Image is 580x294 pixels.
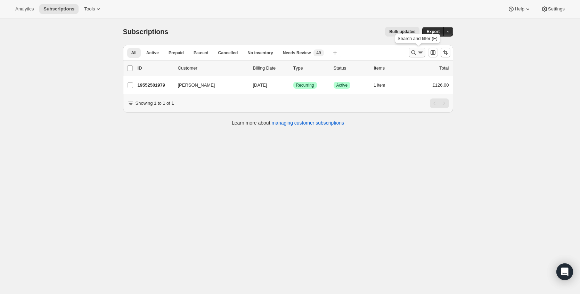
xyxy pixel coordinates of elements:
[428,48,438,57] button: Customize table column order and visibility
[334,65,368,72] p: Status
[316,50,321,56] span: 49
[174,80,243,91] button: [PERSON_NAME]
[329,48,341,58] button: Create new view
[169,50,184,56] span: Prepaid
[138,82,172,89] p: 19552501979
[84,6,95,12] span: Tools
[283,50,311,56] span: Needs Review
[43,6,74,12] span: Subscriptions
[293,65,328,72] div: Type
[422,27,444,37] button: Export
[123,28,169,35] span: Subscriptions
[11,4,38,14] button: Analytics
[146,50,159,56] span: Active
[178,82,215,89] span: [PERSON_NAME]
[439,65,449,72] p: Total
[80,4,106,14] button: Tools
[138,80,449,90] div: 19552501979[PERSON_NAME][DATE]SuccessRecurringSuccessActive1 item£126.00
[433,82,449,88] span: £126.00
[218,50,238,56] span: Cancelled
[138,65,172,72] p: ID
[178,65,247,72] p: Customer
[15,6,34,12] span: Analytics
[232,119,344,126] p: Learn more about
[441,48,450,57] button: Sort the results
[374,80,393,90] button: 1 item
[409,48,425,57] button: Search and filter results
[247,50,273,56] span: No inventory
[515,6,524,12] span: Help
[136,100,174,107] p: Showing 1 to 1 of 1
[39,4,79,14] button: Subscriptions
[374,82,385,88] span: 1 item
[138,65,449,72] div: IDCustomerBilling DateTypeStatusItemsTotal
[430,98,449,108] nav: Pagination
[194,50,209,56] span: Paused
[385,27,419,37] button: Bulk updates
[296,82,314,88] span: Recurring
[556,263,573,280] div: Open Intercom Messenger
[253,82,267,88] span: [DATE]
[426,29,440,34] span: Export
[271,120,344,126] a: managing customer subscriptions
[389,29,415,34] span: Bulk updates
[504,4,535,14] button: Help
[374,65,409,72] div: Items
[548,6,565,12] span: Settings
[131,50,137,56] span: All
[253,65,288,72] p: Billing Date
[537,4,569,14] button: Settings
[336,82,348,88] span: Active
